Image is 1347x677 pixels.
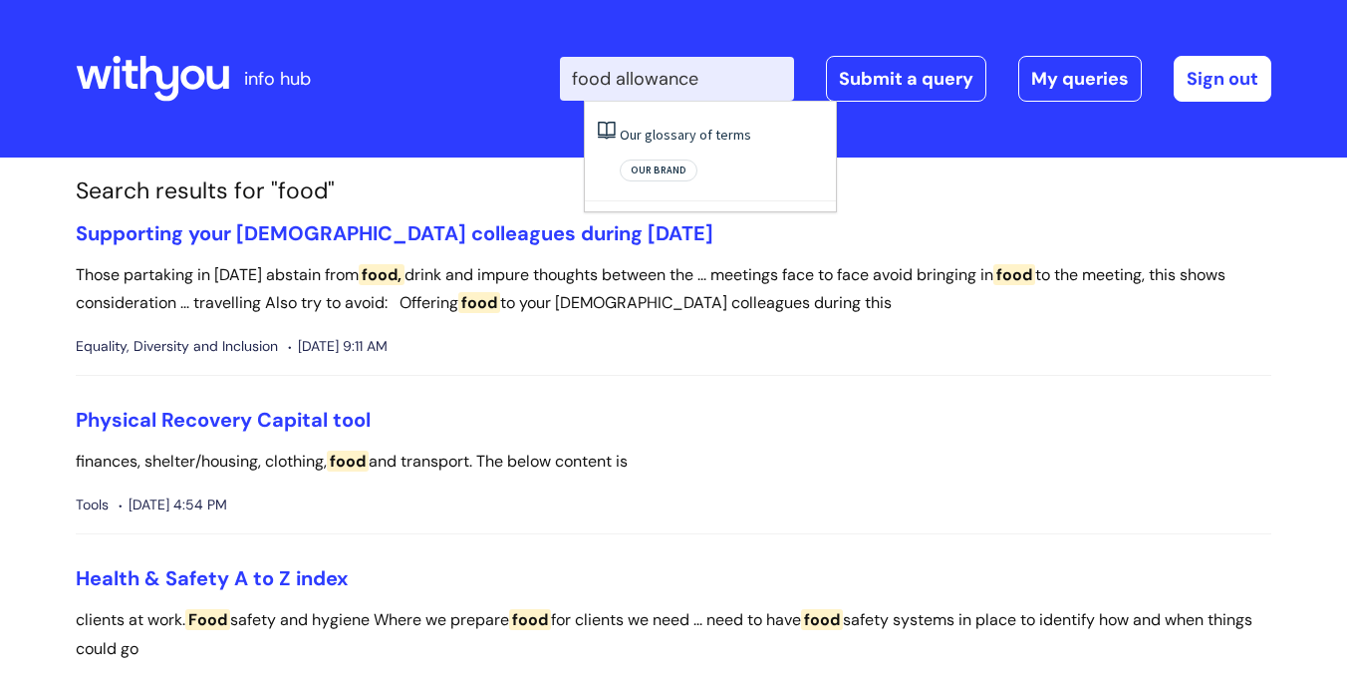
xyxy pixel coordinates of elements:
[993,264,1035,285] span: food
[1174,56,1271,102] a: Sign out
[76,448,1271,477] p: finances, shelter/housing, clothing, and transport. The below content is
[76,565,348,591] a: Health & Safety A to Z index
[560,56,1271,102] div: | -
[185,609,230,630] span: Food
[620,160,697,181] span: Our brand
[288,334,388,359] span: [DATE] 9:11 AM
[76,606,1271,664] p: clients at work. safety and hygiene Where we prepare for clients we need ... need to have safety ...
[327,451,369,472] span: food
[76,177,1271,205] h1: Search results for "food"
[801,609,843,630] span: food
[458,292,500,313] span: food
[359,264,404,285] span: food,
[119,493,227,517] span: [DATE] 4:54 PM
[76,334,278,359] span: Equality, Diversity and Inclusion
[244,63,311,95] p: info hub
[76,493,109,517] span: Tools
[1018,56,1142,102] a: My queries
[826,56,986,102] a: Submit a query
[509,609,551,630] span: food
[76,220,713,246] a: Supporting your [DEMOGRAPHIC_DATA] colleagues during [DATE]
[76,261,1271,319] p: Those partaking in [DATE] abstain from drink and impure thoughts between the ... meetings face to...
[620,126,751,144] a: Our glossary of terms
[76,407,371,433] a: Physical Recovery Capital tool
[560,57,794,101] input: Search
